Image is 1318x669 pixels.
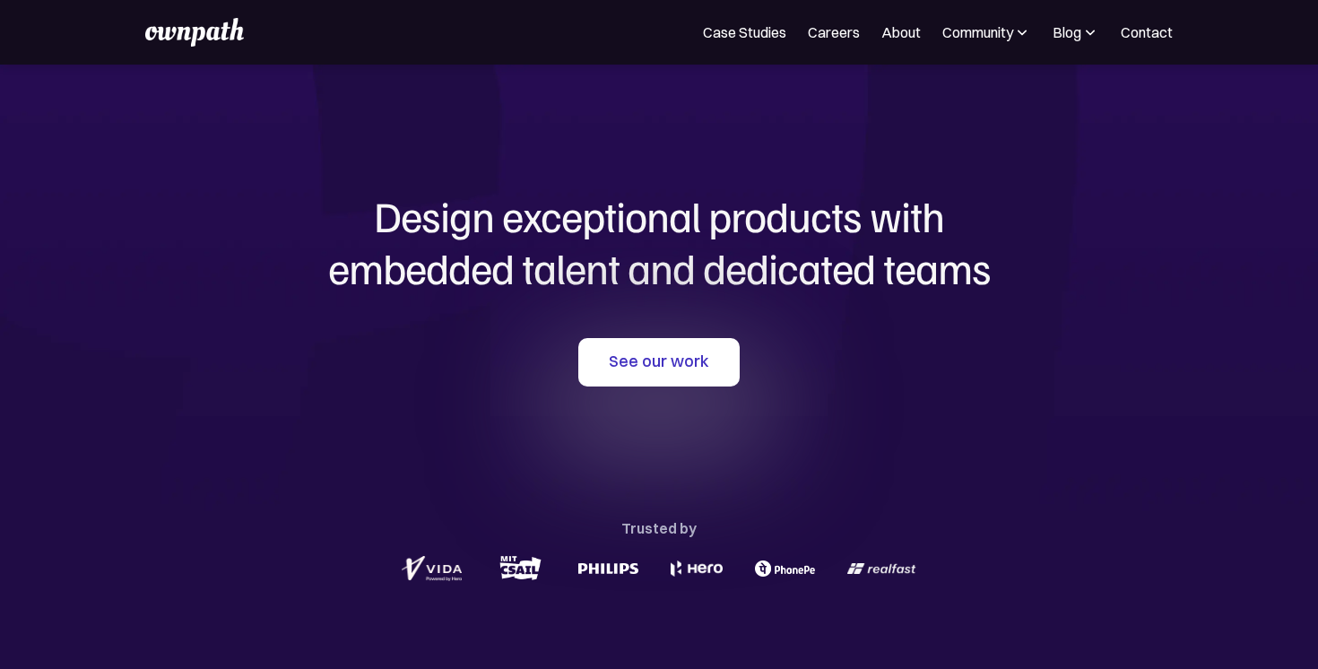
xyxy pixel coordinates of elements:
[942,22,1031,43] div: Community
[1053,22,1081,43] div: Blog
[621,516,697,541] div: Trusted by
[1121,22,1173,43] a: Contact
[703,22,786,43] a: Case Studies
[808,22,860,43] a: Careers
[881,22,921,43] a: About
[942,22,1013,43] div: Community
[578,338,740,387] a: See our work
[1053,22,1099,43] div: Blog
[229,190,1089,293] h1: Design exceptional products with embedded talent and dedicated teams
